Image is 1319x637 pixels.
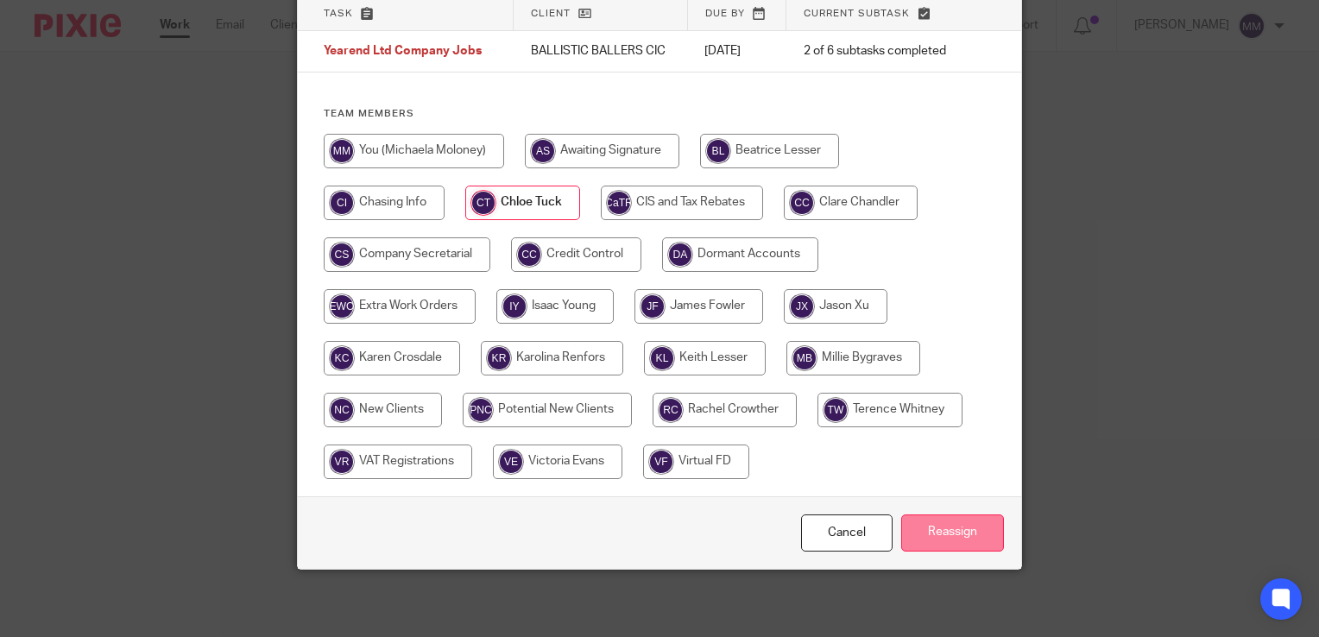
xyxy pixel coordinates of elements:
h4: Team members [324,107,995,121]
span: Yearend Ltd Company Jobs [324,46,482,58]
p: [DATE] [704,42,768,60]
a: Close this dialog window [801,514,893,552]
span: Task [324,9,353,18]
span: Client [531,9,571,18]
p: BALLISTIC BALLERS CIC [531,42,671,60]
span: Current subtask [804,9,910,18]
td: 2 of 6 subtasks completed [786,31,969,73]
span: Due by [705,9,745,18]
input: Reassign [901,514,1004,552]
